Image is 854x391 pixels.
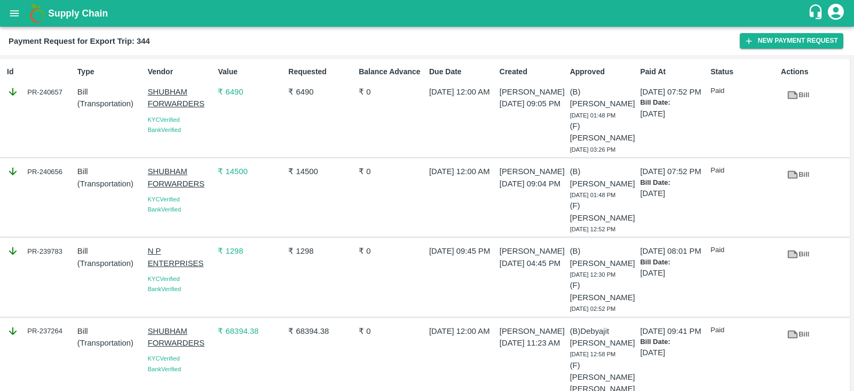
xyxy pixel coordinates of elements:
p: ₹ 14500 [218,166,284,177]
p: SHUBHAM FORWARDERS [148,325,214,349]
p: Type [77,66,144,77]
p: ₹ 0 [359,325,425,337]
span: [DATE] 12:30 PM [570,271,616,278]
p: [DATE] [640,108,706,120]
p: N P ENTERPRISES [148,245,214,269]
a: Bill [781,325,815,344]
p: (F) [PERSON_NAME] [570,200,636,224]
p: [DATE] 04:45 PM [500,257,566,269]
p: (F) [PERSON_NAME] [570,279,636,303]
p: [DATE] 08:01 PM [640,245,706,257]
p: [DATE] 09:04 PM [500,178,566,190]
p: Paid [710,86,777,96]
p: Status [710,66,777,77]
p: Requested [288,66,354,77]
p: (B) [PERSON_NAME] [570,166,636,190]
span: Bank Verified [148,286,181,292]
span: [DATE] 12:58 PM [570,351,616,357]
img: logo [27,3,48,24]
p: ( Transportation ) [77,257,144,269]
p: [DATE] [640,347,706,358]
div: PR-240657 [7,86,73,98]
span: KYC Verified [148,116,180,123]
p: Vendor [148,66,214,77]
p: SHUBHAM FORWARDERS [148,166,214,190]
p: [DATE] [640,187,706,199]
div: account of current user [826,2,845,25]
p: Id [7,66,73,77]
p: Bill Date: [640,337,706,347]
p: [DATE] 09:41 PM [640,325,706,337]
p: Paid [710,166,777,176]
span: Bank Verified [148,127,181,133]
p: Created [500,66,566,77]
p: ( Transportation ) [77,337,144,349]
p: [DATE] 12:00 AM [429,86,495,98]
b: Payment Request for Export Trip: 344 [9,37,150,45]
p: ₹ 0 [359,86,425,98]
button: New Payment Request [740,33,843,49]
p: Bill [77,325,144,337]
p: [DATE] 07:52 PM [640,166,706,177]
p: ₹ 68394.38 [288,325,354,337]
p: ₹ 0 [359,166,425,177]
p: [DATE] 07:52 PM [640,86,706,98]
p: ₹ 6490 [218,86,284,98]
p: Approved [570,66,636,77]
b: Supply Chain [48,8,108,19]
p: Paid [710,245,777,255]
span: KYC Verified [148,196,180,202]
p: ₹ 0 [359,245,425,257]
p: Bill Date: [640,178,706,188]
p: [DATE] 12:00 AM [429,166,495,177]
p: Paid At [640,66,706,77]
div: PR-240656 [7,166,73,177]
p: ₹ 1298 [288,245,354,257]
p: [DATE] [640,267,706,279]
p: ₹ 68394.38 [218,325,284,337]
span: [DATE] 12:52 PM [570,226,616,232]
p: ₹ 14500 [288,166,354,177]
p: Value [218,66,284,77]
p: Bill [77,245,144,257]
p: (B) [PERSON_NAME] [570,245,636,269]
p: Bill Date: [640,257,706,268]
p: ( Transportation ) [77,178,144,190]
p: Bill [77,166,144,177]
p: [PERSON_NAME] [500,245,566,257]
a: Bill [781,166,815,184]
p: Bill [77,86,144,98]
p: (F) [PERSON_NAME] [570,120,636,144]
p: (B) Debyajit [PERSON_NAME] [570,325,636,349]
div: PR-237264 [7,325,73,337]
a: Supply Chain [48,6,808,21]
p: [DATE] 11:23 AM [500,337,566,349]
p: SHUBHAM FORWARDERS [148,86,214,110]
a: Bill [781,86,815,105]
span: Bank Verified [148,366,181,372]
a: Bill [781,245,815,264]
p: [DATE] 12:00 AM [429,325,495,337]
span: KYC Verified [148,276,180,282]
p: Due Date [429,66,495,77]
p: [DATE] 09:45 PM [429,245,495,257]
p: Actions [781,66,847,77]
span: KYC Verified [148,355,180,362]
p: Bill Date: [640,98,706,108]
span: [DATE] 02:52 PM [570,306,616,312]
span: [DATE] 01:48 PM [570,112,616,119]
p: [PERSON_NAME] [500,166,566,177]
p: ( Transportation ) [77,98,144,110]
p: ₹ 6490 [288,86,354,98]
div: PR-239783 [7,245,73,257]
p: Paid [710,325,777,335]
p: [DATE] 09:05 PM [500,98,566,110]
span: [DATE] 03:26 PM [570,146,616,153]
p: [PERSON_NAME] [500,325,566,337]
div: customer-support [808,4,826,23]
button: open drawer [2,1,27,26]
p: [PERSON_NAME] [500,86,566,98]
p: Balance Advance [359,66,425,77]
p: (B) [PERSON_NAME] [570,86,636,110]
span: [DATE] 01:48 PM [570,192,616,198]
